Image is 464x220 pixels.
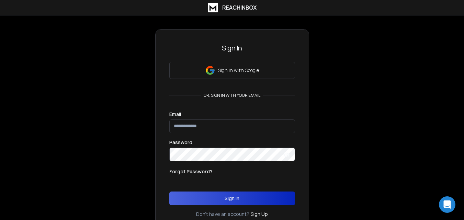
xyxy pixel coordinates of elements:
[196,211,249,218] p: Don't have an account?
[169,112,181,117] label: Email
[169,192,295,205] button: Sign In
[169,62,295,79] button: Sign in with Google
[208,3,218,12] img: logo
[218,67,259,74] p: Sign in with Google
[201,93,263,98] p: or, sign in with your email
[169,140,192,145] label: Password
[169,43,295,53] h3: Sign In
[169,168,213,175] p: Forgot Password?
[208,3,257,12] a: ReachInbox
[222,3,257,12] h1: ReachInbox
[439,196,455,213] div: Open Intercom Messenger
[251,211,268,218] a: Sign Up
